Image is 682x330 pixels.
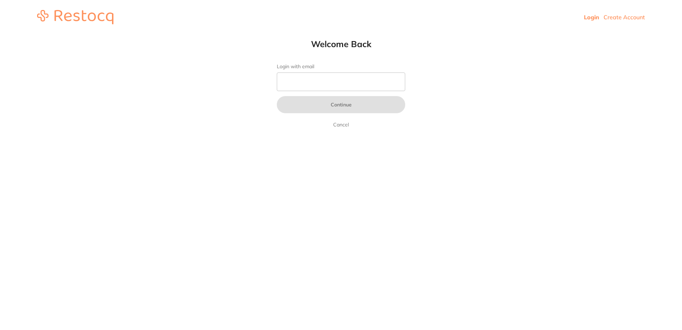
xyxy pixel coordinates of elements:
[332,120,350,129] a: Cancel
[37,10,113,24] img: restocq_logo.svg
[277,96,405,113] button: Continue
[584,14,599,21] a: Login
[604,14,645,21] a: Create Account
[263,39,419,49] h1: Welcome Back
[277,64,405,70] label: Login with email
